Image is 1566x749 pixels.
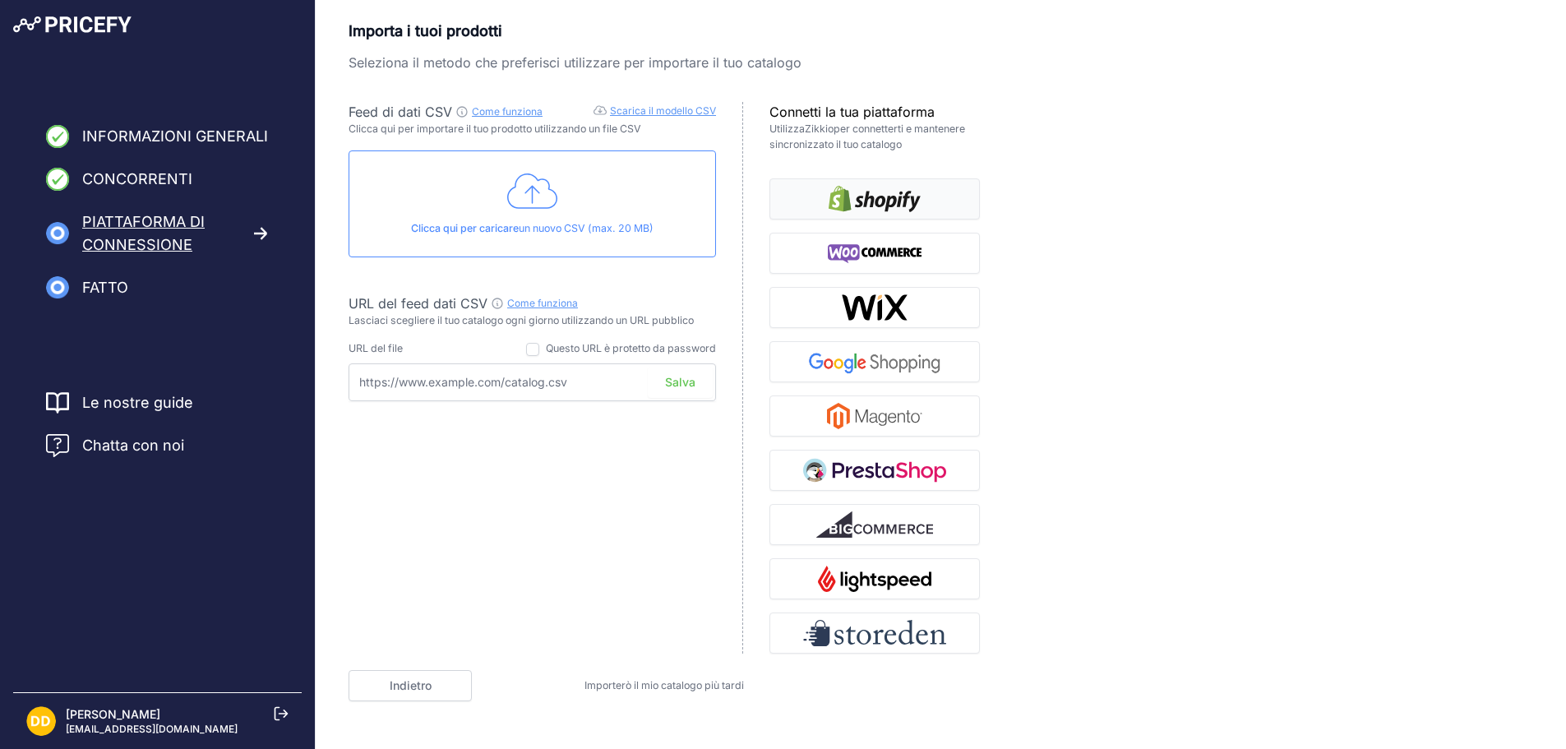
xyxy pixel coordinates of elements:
font: concorrenti [82,170,192,187]
img: Wix [841,294,908,321]
img: Shopify [829,186,921,212]
a: Le nostre guide [82,391,193,414]
font: Salva [665,375,695,389]
font: URL del feed dati CSV [349,295,487,312]
img: Google Shopping [803,349,946,375]
a: Come funziona [507,297,578,309]
font: Piattaforma di connessione [82,213,205,253]
font: Informazioni generali [82,127,268,145]
font: un nuovo CSV (max. 20 MB) [519,222,654,234]
font: Feed di dati CSV [349,104,452,120]
button: Salva [648,367,713,398]
img: Velocità della luce [818,566,931,592]
font: Clicca qui per importare il tuo prodotto utilizzando un file CSV [349,123,641,135]
font: Clicca qui per caricare [411,222,519,234]
font: Indietro [390,678,432,692]
font: Fatto [82,279,128,296]
a: Importerò il mio catalogo più tardi [584,679,744,691]
img: Logo Pricefy [13,16,132,33]
input: https://www.example.com/catalog.csv [349,363,716,401]
img: WooCommerce [828,240,922,266]
a: Scarica il modello CSV [610,104,716,117]
font: [PERSON_NAME] [66,707,160,721]
font: Connetti la tua piattaforma [769,104,935,120]
font: Le nostre guide [82,394,193,411]
font: Lasciaci scegliere il tuo catalogo ogni giorno utilizzando un URL pubblico [349,314,694,326]
img: BigCommerce [816,511,933,538]
font: Questo URL è protetto da password [546,342,716,354]
font: URL del file [349,342,403,354]
font: Seleziona il metodo che preferisci utilizzare per importare il tuo catalogo [349,54,801,71]
font: per connetterti e mantenere sincronizzato il tuo catalogo [769,123,965,150]
img: Storeden [803,620,946,646]
font: [EMAIL_ADDRESS][DOMAIN_NAME] [66,723,238,735]
a: Zikkio [805,123,834,135]
a: Chatta con noi [46,434,184,457]
font: Utilizza [769,123,805,135]
a: Indietro [349,670,472,701]
img: Magento 2 [827,403,922,429]
a: Come funziona [472,105,543,118]
font: Chatta con noi [82,437,184,454]
font: Importa i tuoi prodotti [349,22,502,39]
img: PrestaShop [803,457,946,483]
